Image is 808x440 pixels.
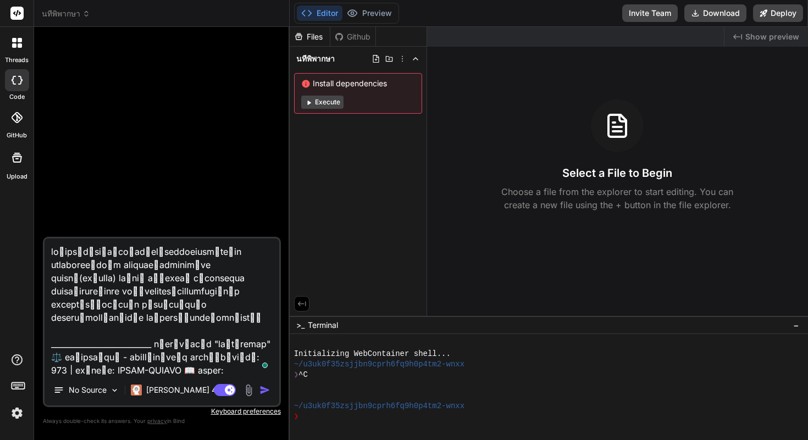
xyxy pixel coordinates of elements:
[330,31,375,42] div: Github
[8,404,26,422] img: settings
[301,96,344,109] button: Execute
[296,320,305,331] span: >_
[242,384,255,397] img: attachment
[294,401,464,411] span: ~/u3uk0f35zsjjbn9cprh6fq9h0p4tm2-wnxx
[290,31,330,42] div: Files
[745,31,799,42] span: Show preview
[131,385,142,396] img: Claude 4 Sonnet
[43,407,281,416] p: Keyboard preferences
[69,385,107,396] p: No Source
[301,78,415,89] span: Install dependencies
[7,172,27,181] label: Upload
[294,349,451,359] span: Initializing WebContainer shell...
[259,385,270,396] img: icon
[296,53,335,64] span: นทีพิพากษา
[5,55,29,65] label: threads
[791,316,801,334] button: −
[43,416,281,426] p: Always double-check its answers. Your in Bind
[753,4,803,22] button: Deploy
[308,320,338,331] span: Terminal
[42,8,90,19] span: นทีพิพากษา
[298,370,308,380] span: ^C
[684,4,746,22] button: Download
[294,359,464,370] span: ~/u3uk0f35zsjjbn9cprh6fq9h0p4tm2-wnxx
[297,5,342,21] button: Editor
[147,417,167,424] span: privacy
[146,385,228,396] p: [PERSON_NAME] 4 S..
[562,165,672,181] h3: Select a File to Begin
[294,411,298,422] span: ❯
[793,320,799,331] span: −
[7,131,27,140] label: GitHub
[622,4,678,22] button: Invite Team
[45,238,279,375] textarea: To enrich screen reader interactions, please activate Accessibility in Grammarly extension settings
[9,92,25,102] label: code
[294,370,298,380] span: ❯
[110,386,119,395] img: Pick Models
[342,5,396,21] button: Preview
[494,185,740,211] p: Choose a file from the explorer to start editing. You can create a new file using the + button in...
